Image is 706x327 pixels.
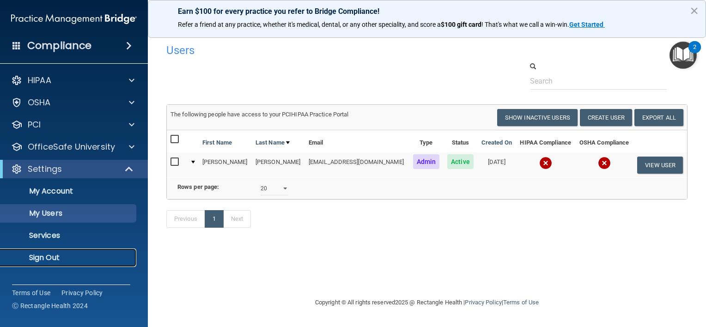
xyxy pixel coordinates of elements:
a: Settings [11,163,134,175]
td: [DATE] [477,152,516,177]
p: Earn $100 for every practice you refer to Bridge Compliance! [178,7,676,16]
button: Close [690,3,699,18]
img: cross.ca9f0e7f.svg [598,157,611,170]
p: HIPAA [28,75,51,86]
h4: Compliance [27,39,91,52]
button: Create User [580,109,632,126]
input: Search [530,73,667,90]
a: Export All [634,109,683,126]
p: Settings [28,163,62,175]
div: Copyright © All rights reserved 2025 @ Rectangle Health | | [258,288,596,317]
span: ! That's what we call a win-win. [481,21,569,28]
a: Privacy Policy [61,288,103,297]
span: Ⓒ Rectangle Health 2024 [12,301,88,310]
th: OSHA Compliance [575,130,633,152]
div: 2 [693,47,696,59]
button: View User [637,157,683,174]
a: OSHA [11,97,134,108]
td: [PERSON_NAME] [252,152,305,177]
a: 1 [205,210,224,228]
img: cross.ca9f0e7f.svg [539,157,552,170]
th: Type [409,130,444,152]
p: Sign Out [6,253,132,262]
td: [EMAIL_ADDRESS][DOMAIN_NAME] [305,152,409,177]
a: Next [223,210,251,228]
p: PCI [28,119,41,130]
strong: $100 gift card [441,21,481,28]
a: Previous [166,210,205,228]
p: Services [6,231,132,240]
button: Show Inactive Users [497,109,578,126]
a: OfficeSafe University [11,141,134,152]
a: First Name [202,137,232,148]
img: PMB logo [11,10,137,28]
p: My Users [6,209,132,218]
th: HIPAA Compliance [516,130,575,152]
a: Terms of Use [503,299,539,306]
span: The following people have access to your PCIHIPAA Practice Portal [170,111,349,118]
strong: Get Started [569,21,603,28]
a: PCI [11,119,134,130]
b: Rows per page: [177,183,219,190]
a: Last Name [256,137,290,148]
a: Created On [481,137,512,148]
td: [PERSON_NAME] [199,152,252,177]
a: Get Started [569,21,605,28]
a: Terms of Use [12,288,50,297]
th: Email [305,130,409,152]
a: HIPAA [11,75,134,86]
p: OSHA [28,97,51,108]
p: My Account [6,187,132,196]
th: Status [444,130,478,152]
a: Privacy Policy [465,299,501,306]
button: Open Resource Center, 2 new notifications [669,42,697,69]
p: OfficeSafe University [28,141,115,152]
span: Admin [413,154,440,169]
span: Active [447,154,474,169]
span: Refer a friend at any practice, whether it's medical, dental, or any other speciality, and score a [178,21,441,28]
h4: Users [166,44,465,56]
